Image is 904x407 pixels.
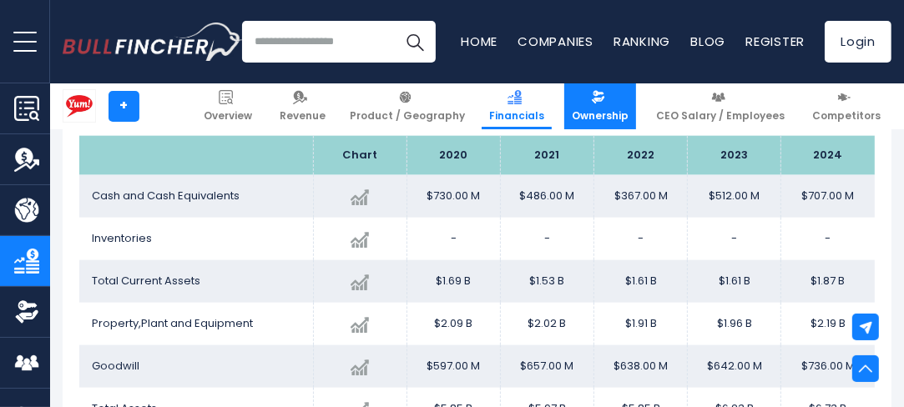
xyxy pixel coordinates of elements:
[109,91,139,122] a: +
[594,136,688,175] th: 2022
[196,83,260,129] a: Overview
[745,33,805,50] a: Register
[63,90,95,122] img: YUM logo
[407,260,500,303] td: $1.69 B
[407,218,500,260] td: -
[690,33,725,50] a: Blog
[92,230,152,246] span: Inventories
[501,218,594,260] td: -
[594,345,688,388] td: $638.00 M
[781,175,875,218] td: $707.00 M
[501,303,594,345] td: $2.02 B
[280,109,326,123] span: Revenue
[407,175,500,218] td: $730.00 M
[92,273,200,289] span: Total Current Assets
[614,33,670,50] a: Ranking
[63,23,242,61] a: Go to homepage
[781,303,875,345] td: $2.19 B
[407,345,500,388] td: $597.00 M
[501,136,594,175] th: 2021
[92,358,139,374] span: Goodwill
[407,303,500,345] td: $2.09 B
[394,21,436,63] button: Search
[350,109,465,123] span: Product / Geography
[501,175,594,218] td: $486.00 M
[92,315,253,331] span: Property,Plant and Equipment
[342,83,472,129] a: Product / Geography
[92,188,240,203] span: Cash and Cash Equivalents
[688,175,781,218] td: $512.00 M
[805,83,888,129] a: Competitors
[594,175,688,218] td: $367.00 M
[781,260,875,303] td: $1.87 B
[688,345,781,388] td: $642.00 M
[688,136,781,175] th: 2023
[572,109,629,123] span: Ownership
[461,33,497,50] a: Home
[688,218,781,260] td: -
[63,23,243,61] img: Bullfincher logo
[594,303,688,345] td: $1.91 B
[204,109,252,123] span: Overview
[482,83,552,129] a: Financials
[489,109,544,123] span: Financials
[825,21,891,63] a: Login
[518,33,593,50] a: Companies
[812,109,881,123] span: Competitors
[501,345,594,388] td: $657.00 M
[781,218,875,260] td: -
[594,260,688,303] td: $1.61 B
[313,136,407,175] th: Chart
[272,83,333,129] a: Revenue
[564,83,636,129] a: Ownership
[656,109,785,123] span: CEO Salary / Employees
[501,260,594,303] td: $1.53 B
[688,260,781,303] td: $1.61 B
[781,345,875,388] td: $736.00 M
[688,303,781,345] td: $1.96 B
[781,136,875,175] th: 2024
[649,83,792,129] a: CEO Salary / Employees
[594,218,688,260] td: -
[407,136,500,175] th: 2020
[14,299,39,324] img: Ownership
